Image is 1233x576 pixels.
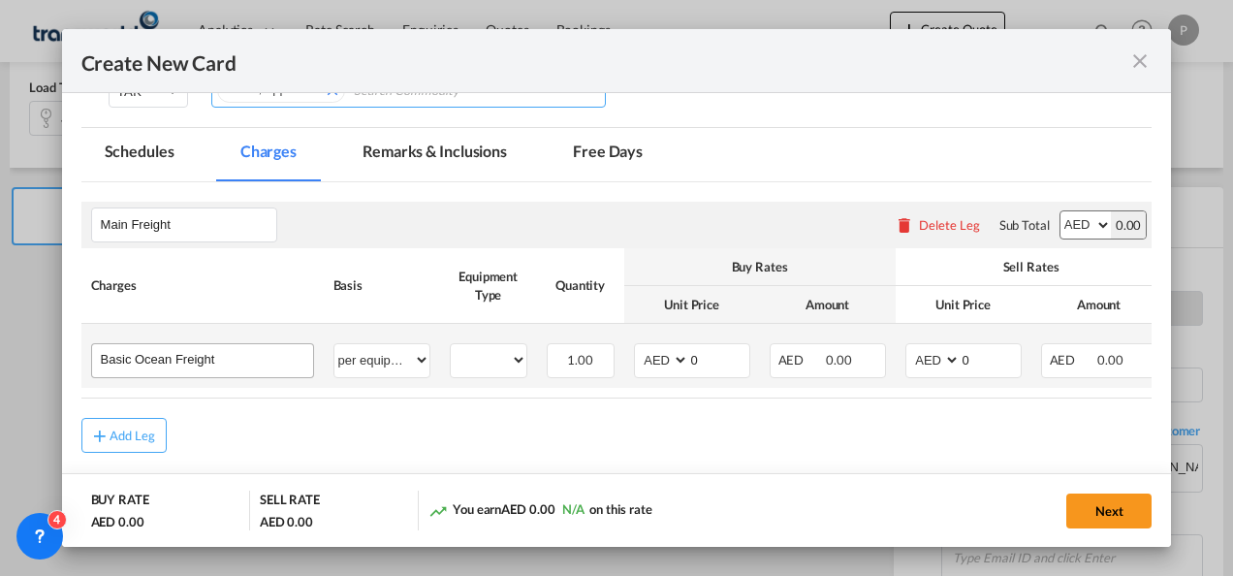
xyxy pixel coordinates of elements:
th: Amount [760,286,896,324]
md-icon: icon-plus md-link-fg s20 [90,426,110,445]
span: AED [778,352,824,368]
span: Tools, Appliance [230,81,319,96]
md-tab-item: Remarks & Inclusions [339,128,530,181]
th: Unit Price [624,286,760,324]
div: You earn on this rate [428,500,652,521]
div: AED 0.00 [260,513,313,530]
input: Charge Name [101,344,313,373]
span: AED 0.00 [501,501,554,517]
span: 0.00 [826,352,852,368]
button: Add Leg [81,418,167,453]
div: Charges [91,276,314,294]
md-tab-item: Charges [217,128,320,181]
th: Unit Price [896,286,1031,324]
div: Delete Leg [919,217,980,233]
button: Remove [315,80,344,99]
input: 0 [961,344,1021,373]
div: 0.00 [1111,211,1147,239]
md-icon: icon-delete [895,215,914,235]
span: AED [1050,352,1095,368]
md-pagination-wrapper: Use the left and right arrow keys to navigate between tabs [81,128,686,181]
div: Buy Rates [634,258,886,275]
select: per equipment [334,344,429,375]
button: Next [1066,494,1152,528]
md-input-container: Basic Ocean Freight [92,344,313,373]
div: Quantity [547,276,615,294]
md-tab-item: Schedules [81,128,198,181]
input: 0 [689,344,749,373]
md-tab-item: Free Days [550,128,666,181]
div: BUY RATE [91,491,149,513]
md-icon: icon-trending-up [428,501,448,521]
div: Create New Card [81,48,1129,73]
button: Delete Leg [895,217,980,233]
span: N/A [562,501,585,517]
input: Leg Name [101,210,276,240]
span: 1.00 [567,352,593,368]
span: 0.00 [1097,352,1123,368]
div: Equipment Type [450,268,527,303]
div: SELL RATE [260,491,320,513]
div: Add Leg [110,430,156,441]
div: AED 0.00 [91,513,144,530]
div: Sub Total [999,216,1050,234]
md-icon: icon-close fg-AAA8AD m-0 pointer [1128,49,1152,73]
th: Amount [1031,286,1167,324]
md-dialog: Create New CardPort ... [62,29,1172,548]
div: Sell Rates [905,258,1157,275]
div: Basis [333,276,430,294]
